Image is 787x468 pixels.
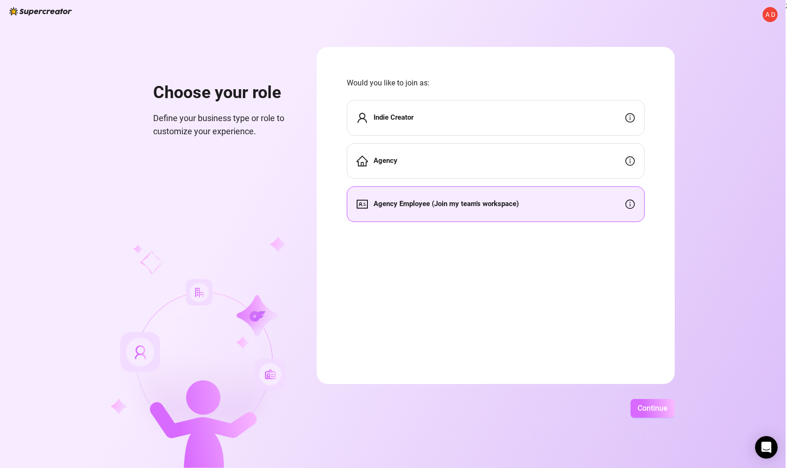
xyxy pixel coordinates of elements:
span: Would you like to join as: [347,77,645,89]
span: Define your business type or role to customize your experience. [153,112,294,138]
span: info-circle [625,113,635,123]
span: idcard [357,199,368,210]
strong: Agency Employee (Join my team's workspace) [374,199,519,208]
strong: Indie Creator [374,113,413,122]
span: home [357,155,368,167]
h1: Choose your role [153,83,294,103]
span: info-circle [625,156,635,166]
img: logo [9,7,72,15]
div: Open Intercom Messenger [755,436,778,459]
span: A D [765,9,775,20]
span: Continue [638,404,668,413]
span: info-circle [625,199,635,209]
span: user [357,112,368,123]
button: Continue [631,399,675,418]
strong: Agency [374,156,397,165]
